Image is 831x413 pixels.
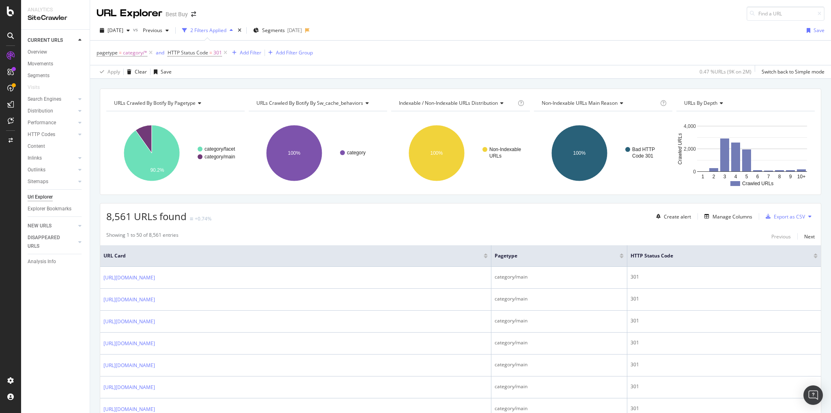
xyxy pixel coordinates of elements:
a: Overview [28,48,84,56]
div: category/main [495,339,624,346]
div: category/main [495,295,624,303]
a: [URL][DOMAIN_NAME] [103,318,155,326]
span: = [209,49,212,56]
div: category/main [495,383,624,390]
a: Explorer Bookmarks [28,205,84,213]
span: pagetype [495,252,607,259]
div: Previous [771,233,791,240]
div: Explorer Bookmarks [28,205,71,213]
button: Clear [124,65,147,78]
button: Segments[DATE] [250,24,305,37]
div: Visits [28,83,40,92]
div: Add Filter Group [276,49,313,56]
text: category/main [205,154,235,160]
button: Previous [771,231,791,241]
div: NEW URLS [28,222,52,230]
a: Visits [28,83,48,92]
button: Save [803,24,825,37]
a: Distribution [28,107,76,115]
div: 301 [631,339,818,346]
text: 0 [693,169,696,175]
text: 8 [778,174,781,179]
div: HTTP Codes [28,130,55,139]
button: [DATE] [97,24,133,37]
text: 100% [573,150,586,156]
text: 6 [756,174,759,179]
button: Export as CSV [762,210,805,223]
div: CURRENT URLS [28,36,63,45]
div: Search Engines [28,95,61,104]
h4: URLs by Depth [682,97,807,110]
span: category/* [123,47,147,58]
a: [URL][DOMAIN_NAME] [103,361,155,370]
div: arrow-right-arrow-left [191,11,196,17]
button: Switch back to Simple mode [758,65,825,78]
div: Create alert [664,213,691,220]
span: 301 [213,47,222,58]
div: A chart. [676,118,814,188]
a: [URL][DOMAIN_NAME] [103,274,155,282]
div: 301 [631,383,818,390]
span: URLs by Depth [684,99,717,106]
div: 2 Filters Applied [190,27,226,34]
div: Open Intercom Messenger [803,385,823,405]
text: URLs [489,153,502,159]
div: Content [28,142,45,151]
div: Inlinks [28,154,42,162]
h4: URLs Crawled By Botify By pagetype [112,97,237,110]
div: times [236,26,243,35]
div: Analysis Info [28,257,56,266]
text: 5 [745,174,748,179]
span: = [119,49,122,56]
a: [URL][DOMAIN_NAME] [103,383,155,391]
span: pagetype [97,49,118,56]
div: 301 [631,317,818,324]
div: Manage Columns [713,213,752,220]
div: Movements [28,60,53,68]
div: category/main [495,273,624,281]
div: Clear [135,68,147,75]
div: 301 [631,361,818,368]
a: Search Engines [28,95,76,104]
text: 10+ [797,174,805,179]
div: Sitemaps [28,177,48,186]
a: DISAPPEARED URLS [28,234,76,251]
div: Overview [28,48,47,56]
div: Best Buy [166,10,188,18]
span: Non-Indexable URLs Main Reason [542,99,618,106]
div: 301 [631,273,818,281]
svg: A chart. [391,118,529,188]
div: Apply [108,68,120,75]
div: Add Filter [240,49,261,56]
a: [URL][DOMAIN_NAME] [103,339,155,348]
button: and [156,49,164,56]
a: Performance [28,119,76,127]
text: 4,000 [684,123,696,129]
img: Equal [190,218,193,220]
span: URL Card [103,252,482,259]
a: Outlinks [28,166,76,174]
text: 7 [767,174,770,179]
a: HTTP Codes [28,130,76,139]
button: Previous [140,24,172,37]
a: NEW URLS [28,222,76,230]
text: 2 [712,174,715,179]
span: URLs Crawled By Botify By sw_cache_behaviors [256,99,363,106]
text: 90.2% [150,167,164,173]
svg: A chart. [106,118,244,188]
span: HTTP Status Code [631,252,801,259]
div: Next [804,233,815,240]
text: 3 [723,174,726,179]
a: Content [28,142,84,151]
span: 2025 Jul. 29th [108,27,123,34]
a: Movements [28,60,84,68]
a: [URL][DOMAIN_NAME] [103,296,155,304]
a: CURRENT URLS [28,36,76,45]
text: 9 [789,174,792,179]
a: Url Explorer [28,193,84,201]
div: Analytics [28,6,83,13]
div: 301 [631,405,818,412]
text: 100% [288,150,301,156]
